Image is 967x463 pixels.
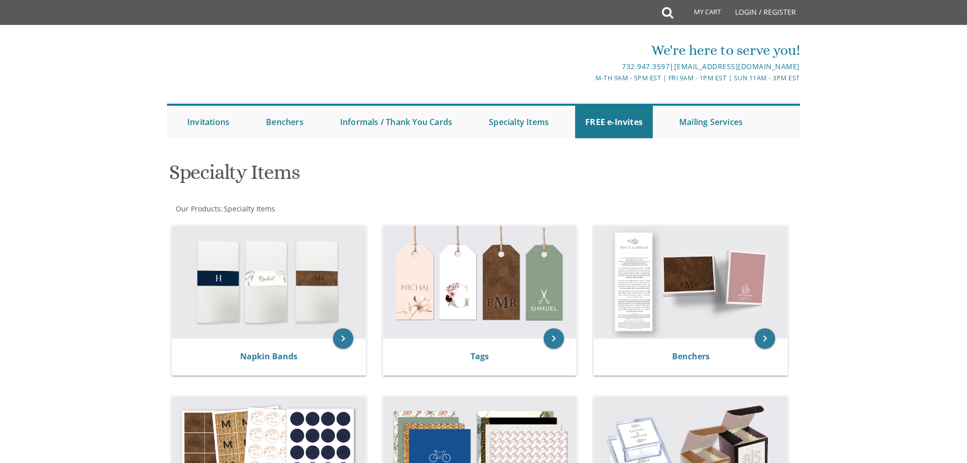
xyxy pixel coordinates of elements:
a: Specialty Items [479,106,559,138]
div: | [379,60,800,73]
a: 732.947.3597 [622,61,670,71]
a: FREE e-Invites [575,106,653,138]
a: [EMAIL_ADDRESS][DOMAIN_NAME] [674,61,800,71]
a: Benchers [672,351,710,362]
a: Benchers [256,106,314,138]
div: : [167,204,484,214]
a: Tags [471,351,489,362]
a: Invitations [177,106,240,138]
h1: Specialty Items [169,161,583,191]
a: Mailing Services [669,106,753,138]
a: Specialty Items [223,204,275,213]
a: My Cart [672,1,728,26]
div: M-Th 9am - 5pm EST | Fri 9am - 1pm EST | Sun 11am - 3pm EST [379,73,800,83]
a: keyboard_arrow_right [544,328,564,349]
a: keyboard_arrow_right [755,328,775,349]
img: Tags [383,226,577,338]
img: Benchers [594,226,787,338]
a: keyboard_arrow_right [333,328,353,349]
a: Napkin Bands [240,351,297,362]
a: Informals / Thank You Cards [330,106,462,138]
div: We're here to serve you! [379,40,800,60]
span: Specialty Items [224,204,275,213]
img: Napkin Bands [172,226,365,338]
a: Our Products [175,204,221,213]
